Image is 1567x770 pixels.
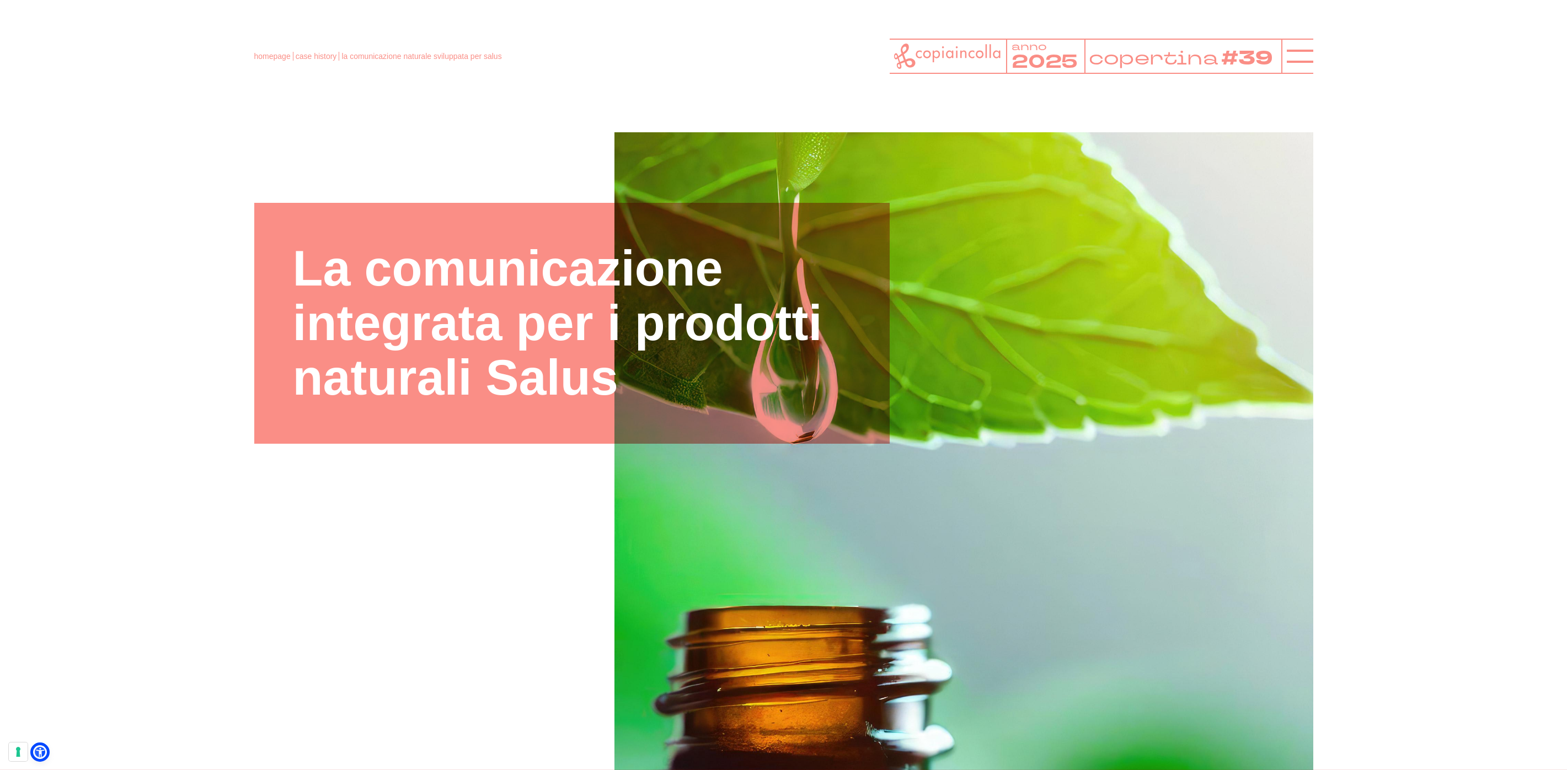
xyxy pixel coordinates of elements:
[341,52,501,61] span: la comunicazione naturale sviluppata per salus
[1223,45,1276,73] tspan: #39
[1011,49,1078,74] tspan: 2025
[1011,39,1046,53] tspan: anno
[1089,45,1220,71] tspan: copertina
[254,52,291,61] a: homepage
[293,241,851,405] h1: La comunicazione integrata per i prodotti naturali Salus
[9,742,28,761] button: Le tue preferenze relative al consenso per le tecnologie di tracciamento
[296,52,337,61] a: case history
[33,745,47,759] a: Open Accessibility Menu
